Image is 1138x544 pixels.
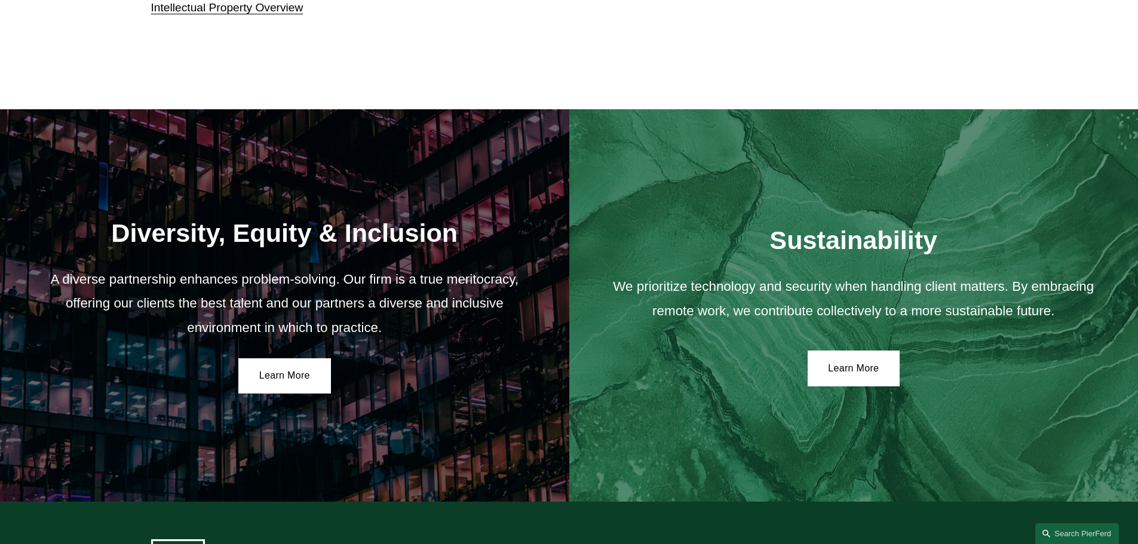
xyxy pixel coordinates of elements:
p: A diverse partnership enhances problem-solving. Our firm is a true meritocracy, offering our clie... [34,268,535,340]
h2: Diversity, Equity & Inclusion [34,217,535,248]
a: Learn More [808,351,900,386]
a: Learn More [238,358,331,394]
h2: Sustainability [603,225,1104,256]
a: Search this site [1035,523,1119,544]
p: We prioritize technology and security when handling client matters. By embracing remote work, we ... [603,275,1104,323]
a: Intellectual Property Overview [151,1,303,14]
